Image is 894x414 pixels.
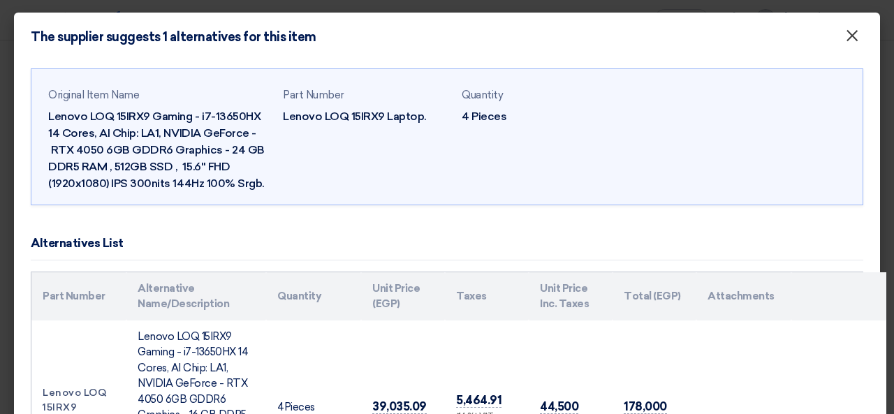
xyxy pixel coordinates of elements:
span: 4 [277,401,284,413]
button: Close [834,22,870,50]
div: Part Number [283,87,450,103]
th: Alternative Name/Description [126,272,266,320]
span: 178,000 [624,399,667,414]
div: Original Item Name [48,87,272,103]
th: Unit Price Inc. Taxes [529,272,613,320]
div: Alternatives List [31,235,124,253]
th: Total (EGP) [613,272,696,320]
h4: The supplier suggests 1 alternatives for this item [31,29,316,45]
span: × [845,25,859,53]
div: 4 Pieces [462,108,629,125]
div: Lenovo LOQ 15IRX9 Gaming - i7-13650HX 14 Cores, AI Chip: LA1, NVIDIA GeForce - RTX 4050 6GB GDDR6... [48,108,272,192]
div: Lenovo LOQ 15IRX9 Laptop. [283,108,450,125]
th: Unit Price (EGP) [361,272,445,320]
th: Quantity [266,272,361,320]
th: Taxes [445,272,529,320]
th: Part Number [31,272,126,320]
div: Quantity [462,87,629,103]
th: Attachments [696,272,791,320]
span: 39,035.09 [372,399,427,414]
span: 5,464.91 [456,393,501,408]
span: 44,500 [540,399,578,414]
